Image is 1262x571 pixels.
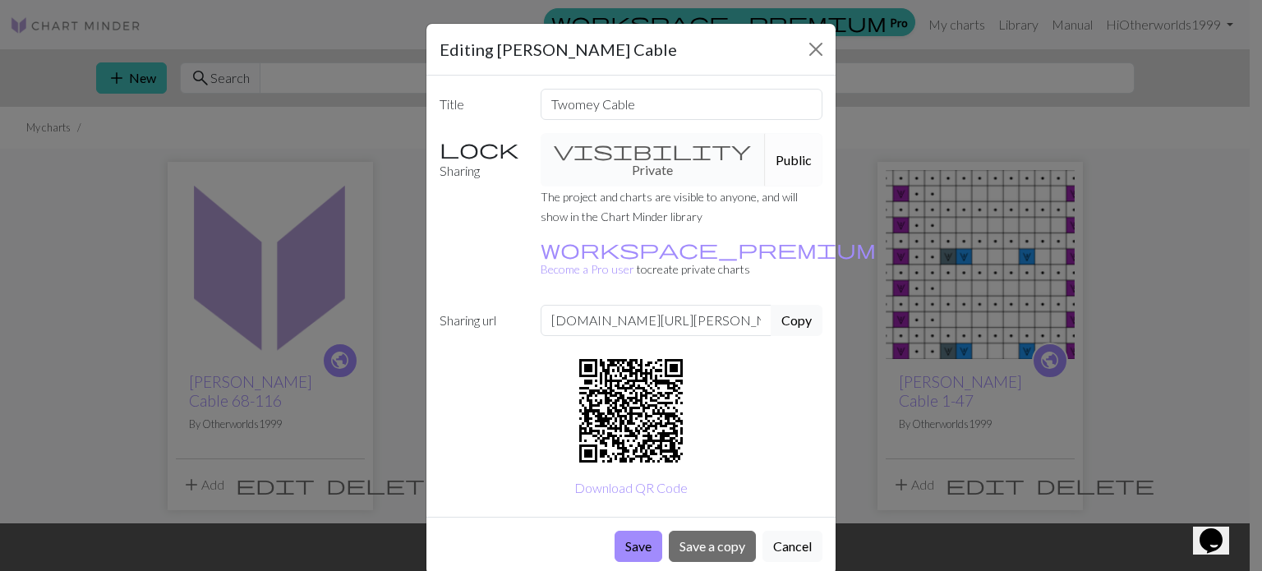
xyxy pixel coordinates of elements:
a: Become a Pro user [541,242,876,276]
h5: Editing [PERSON_NAME] Cable [440,37,677,62]
label: Title [430,89,531,120]
button: Public [765,133,822,186]
label: Sharing [430,133,531,186]
small: The project and charts are visible to anyone, and will show in the Chart Minder library [541,190,798,223]
button: Save a copy [669,531,756,562]
span: workspace_premium [541,237,876,260]
button: Save [615,531,662,562]
button: Close [803,36,829,62]
button: Download QR Code [564,472,698,504]
small: to create private charts [541,242,876,276]
label: Sharing url [430,305,531,336]
button: Copy [771,305,822,336]
iframe: chat widget [1193,505,1246,555]
button: Cancel [762,531,822,562]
